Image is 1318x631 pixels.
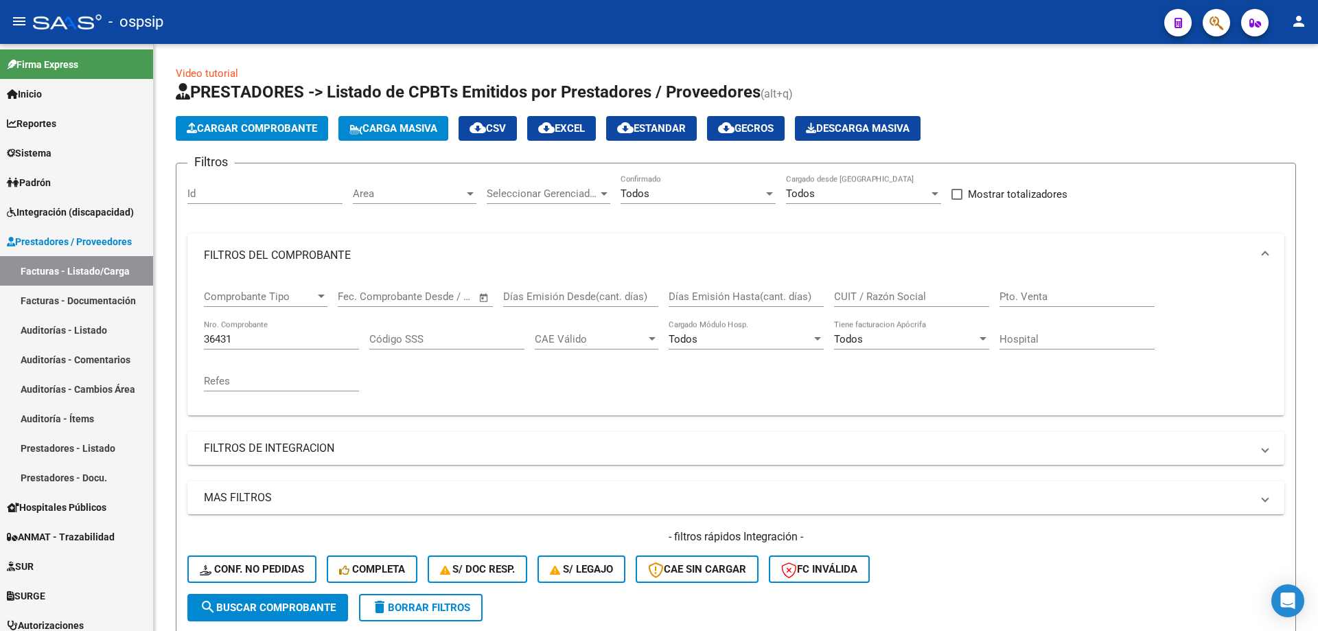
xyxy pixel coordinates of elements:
mat-icon: cloud_download [470,119,486,136]
span: SURGE [7,588,45,604]
button: S/ Doc Resp. [428,555,528,583]
button: Buscar Comprobante [187,594,348,621]
button: Gecros [707,116,785,141]
app-download-masive: Descarga masiva de comprobantes (adjuntos) [795,116,921,141]
span: Todos [669,333,697,345]
span: Cargar Comprobante [187,122,317,135]
mat-expansion-panel-header: FILTROS DE INTEGRACION [187,432,1284,465]
button: Completa [327,555,417,583]
span: Inicio [7,87,42,102]
button: CAE SIN CARGAR [636,555,759,583]
span: SUR [7,559,34,574]
span: Hospitales Públicos [7,500,106,515]
span: S/ legajo [550,563,613,575]
button: Cargar Comprobante [176,116,328,141]
span: Gecros [718,122,774,135]
button: CSV [459,116,517,141]
mat-expansion-panel-header: FILTROS DEL COMPROBANTE [187,233,1284,277]
span: Borrar Filtros [371,601,470,614]
h3: Filtros [187,152,235,172]
span: Completa [339,563,405,575]
span: S/ Doc Resp. [440,563,516,575]
button: Descarga Masiva [795,116,921,141]
mat-icon: menu [11,13,27,30]
button: Open calendar [476,290,492,306]
button: Conf. no pedidas [187,555,316,583]
span: PRESTADORES -> Listado de CPBTs Emitidos por Prestadores / Proveedores [176,82,761,102]
button: FC Inválida [769,555,870,583]
span: Seleccionar Gerenciador [487,187,598,200]
span: Estandar [617,122,686,135]
span: - ospsip [108,7,163,37]
span: Sistema [7,146,51,161]
input: Fecha inicio [338,290,393,303]
mat-panel-title: FILTROS DE INTEGRACION [204,441,1251,456]
a: Video tutorial [176,67,238,80]
h4: - filtros rápidos Integración - [187,529,1284,544]
span: (alt+q) [761,87,793,100]
span: FC Inválida [781,563,857,575]
mat-panel-title: MAS FILTROS [204,490,1251,505]
span: Descarga Masiva [806,122,910,135]
span: CSV [470,122,506,135]
span: Todos [834,333,863,345]
button: EXCEL [527,116,596,141]
span: Firma Express [7,57,78,72]
div: FILTROS DEL COMPROBANTE [187,277,1284,415]
span: CAE SIN CARGAR [648,563,746,575]
span: Reportes [7,116,56,131]
button: Carga Masiva [338,116,448,141]
mat-expansion-panel-header: MAS FILTROS [187,481,1284,514]
span: Conf. no pedidas [200,563,304,575]
span: Carga Masiva [349,122,437,135]
span: Buscar Comprobante [200,601,336,614]
span: Mostrar totalizadores [968,186,1067,203]
mat-icon: cloud_download [538,119,555,136]
span: Integración (discapacidad) [7,205,134,220]
mat-panel-title: FILTROS DEL COMPROBANTE [204,248,1251,263]
span: Todos [786,187,815,200]
span: Todos [621,187,649,200]
span: Prestadores / Proveedores [7,234,132,249]
mat-icon: search [200,599,216,615]
mat-icon: person [1291,13,1307,30]
button: Borrar Filtros [359,594,483,621]
mat-icon: cloud_download [718,119,735,136]
mat-icon: delete [371,599,388,615]
input: Fecha fin [406,290,472,303]
span: EXCEL [538,122,585,135]
span: Padrón [7,175,51,190]
div: Open Intercom Messenger [1271,584,1304,617]
span: Area [353,187,464,200]
button: Estandar [606,116,697,141]
button: S/ legajo [537,555,625,583]
mat-icon: cloud_download [617,119,634,136]
span: ANMAT - Trazabilidad [7,529,115,544]
span: Comprobante Tipo [204,290,315,303]
span: CAE Válido [535,333,646,345]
